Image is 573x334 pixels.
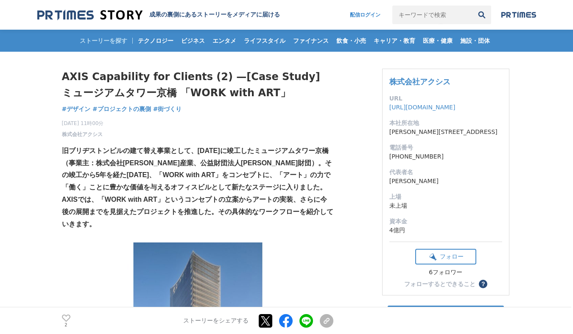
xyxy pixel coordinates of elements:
a: 飲食・小売 [333,30,369,52]
a: キャリア・教育 [370,30,419,52]
a: 医療・健康 [419,30,456,52]
button: ？ [479,280,487,288]
span: ライフスタイル [240,37,289,45]
span: 医療・健康 [419,37,456,45]
p: 2 [62,323,70,327]
a: #街づくり [153,105,182,114]
dd: [PERSON_NAME] [389,177,502,186]
span: ファイナンス [290,37,332,45]
span: #街づくり [153,105,182,113]
strong: 旧ブリヂストンビルの建て替え事業として、[DATE]に竣工したミュージアムタワー京橋（事業主：株式会社[PERSON_NAME]産業、公益財団法人[PERSON_NAME]財団）。その竣工から5... [62,147,332,191]
strong: AXISでは、「WORK with ART」というコンセプトの立案からアートの実装、さらに今後の展開までを見据えたプロジェクトを推進した。その具体的なワークフローを紹介していきます。 [62,196,333,228]
a: #プロジェクトの裏側 [92,105,151,114]
span: エンタメ [209,37,240,45]
img: 成果の裏側にあるストーリーをメディアに届ける [37,9,143,21]
a: テクノロジー [134,30,177,52]
span: #プロジェクトの裏側 [92,105,151,113]
dt: 資本金 [389,217,502,226]
a: ストーリー素材ダウンロード [388,306,504,323]
a: ファイナンス [290,30,332,52]
span: キャリア・教育 [370,37,419,45]
span: #デザイン [62,105,91,113]
div: フォローするとできること [404,281,475,287]
span: ？ [480,281,486,287]
button: 検索 [472,6,491,24]
a: 成果の裏側にあるストーリーをメディアに届ける 成果の裏側にあるストーリーをメディアに届ける [37,9,280,21]
dd: 4億円 [389,226,502,235]
a: 株式会社アクシス [62,131,103,138]
h2: 成果の裏側にあるストーリーをメディアに届ける [149,11,280,19]
div: 6フォロワー [415,269,476,276]
a: 株式会社アクシス [389,77,450,86]
dt: 電話番号 [389,143,502,152]
a: ライフスタイル [240,30,289,52]
a: 施設・団体 [457,30,493,52]
span: ビジネス [178,37,208,45]
dd: [PERSON_NAME][STREET_ADDRESS] [389,128,502,136]
span: 施設・団体 [457,37,493,45]
input: キーワードで検索 [392,6,472,24]
a: ビジネス [178,30,208,52]
dd: [PHONE_NUMBER] [389,152,502,161]
a: #デザイン [62,105,91,114]
dd: 未上場 [389,201,502,210]
a: [URL][DOMAIN_NAME] [389,104,456,111]
dt: URL [389,94,502,103]
a: 配信ログイン [341,6,389,24]
span: 飲食・小売 [333,37,369,45]
a: エンタメ [209,30,240,52]
img: prtimes [501,11,536,18]
p: ストーリーをシェアする [183,317,249,325]
h1: AXIS Capability for Clients (2) —[Case Study] ミュージアムタワー京橋 「WORK with ART」 [62,69,333,101]
button: フォロー [415,249,476,264]
span: [DATE] 11時00分 [62,120,104,127]
dt: 代表者名 [389,168,502,177]
dt: 上場 [389,192,502,201]
dt: 本社所在地 [389,119,502,128]
span: テクノロジー [134,37,177,45]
